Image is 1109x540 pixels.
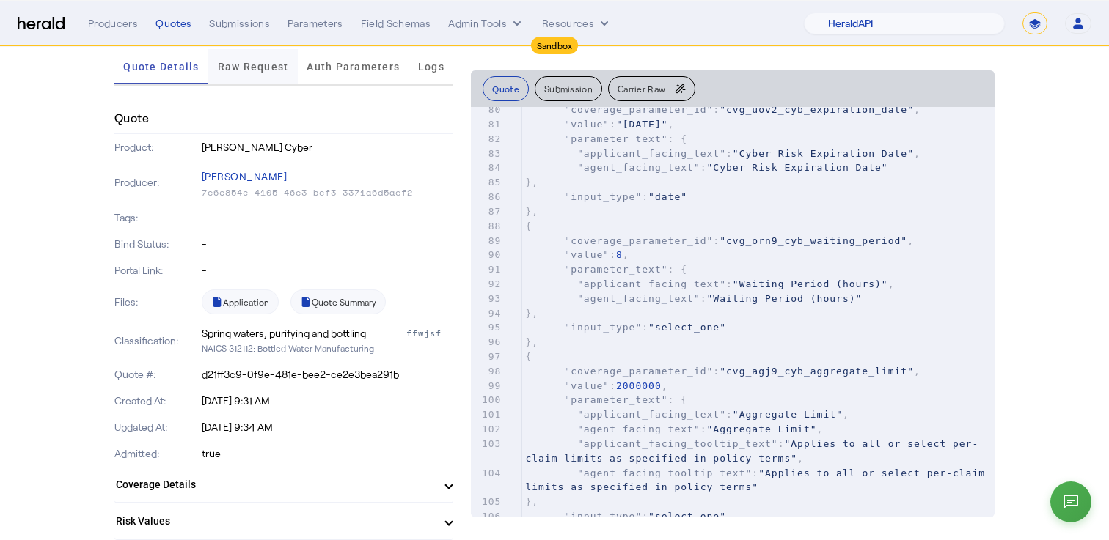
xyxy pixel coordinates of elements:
[114,333,199,348] p: Classification:
[525,177,538,188] span: },
[88,16,138,31] div: Producers
[564,511,642,522] span: "input_type"
[471,379,503,393] div: 99
[471,407,503,422] div: 101
[202,367,454,382] p: d21ff3c9-0f9e-481e-bee2-ce2e3bea291b
[525,336,538,347] span: },
[577,467,752,478] span: "agent_facing_tooltip_text"
[471,466,503,481] div: 104
[720,366,914,377] span: "cvg_agj9_cyb_aggregate_limit"
[202,187,454,199] p: 7c6e854e-4105-46c3-bcf3-3371a6d5acf2
[114,263,199,278] p: Portal Link:
[525,351,532,362] span: {
[18,17,65,31] img: Herald Logo
[525,438,978,464] span: : ,
[525,424,823,434] span: : ,
[577,438,778,449] span: "applicant_facing_tooltip_text"
[114,367,199,382] p: Quote #:
[471,509,503,524] div: 106
[525,278,894,289] span: : ,
[525,467,992,493] span: "Applies to all or select per-claim limits as specified in policy terms"
[525,308,538,319] span: },
[114,393,199,408] p: Created At:
[525,293,862,304] span: :
[202,166,454,187] p: [PERSON_NAME]
[733,278,888,289] span: "Waiting Period (hours)"
[202,326,366,341] div: Spring waters, purifying and bottling
[307,62,400,72] span: Auth Parameters
[564,322,642,333] span: "input_type"
[471,277,503,292] div: 92
[577,148,726,159] span: "applicant_facing_text"
[618,84,665,93] span: Carrier Raw
[471,320,503,335] div: 95
[648,511,726,522] span: "select_one"
[648,322,726,333] span: "select_one"
[525,221,532,232] span: {
[525,366,920,377] span: : ,
[114,175,199,190] p: Producer:
[471,364,503,379] div: 98
[418,62,444,72] span: Logs
[525,119,674,130] span: : ,
[114,237,199,251] p: Bind Status:
[202,289,279,314] a: Application
[525,206,538,217] span: },
[525,496,538,507] span: },
[202,263,454,278] p: -
[114,295,199,309] p: Files:
[114,503,453,539] mat-expansion-panel-header: Risk Values
[471,292,503,306] div: 93
[564,119,610,130] span: "value"
[720,235,907,246] span: "cvg_orn9_cyb_waiting_period"
[471,190,503,204] div: 86
[535,76,602,101] button: Submission
[531,37,579,54] div: Sandbox
[448,16,524,31] button: internal dropdown menu
[577,424,700,434] span: "agent_facing_text"
[471,335,503,349] div: 96
[202,446,454,461] p: true
[471,437,503,451] div: 103
[525,511,726,522] span: :
[525,148,920,159] span: : ,
[471,175,503,190] div: 85
[202,420,454,434] p: [DATE] 9:34 AM
[114,420,199,434] p: Updated At:
[114,467,453,502] mat-expansion-panel-header: Coverage Details
[361,16,431,31] div: Field Schemas
[471,349,503,364] div: 97
[202,210,454,225] p: -
[525,380,667,391] span: : ,
[542,16,612,31] button: Resources dropdown menu
[471,204,503,219] div: 87
[202,341,454,355] p: NAICS 312112: Bottled Water Manufacturing
[218,62,289,72] span: Raw Request
[525,162,887,173] span: :
[707,424,817,434] span: "Aggregate Limit"
[471,160,503,175] div: 84
[471,219,503,234] div: 88
[525,235,914,246] span: : ,
[577,162,700,173] span: "agent_facing_text"
[564,366,713,377] span: "coverage_parameter_id"
[525,409,849,420] span: : ,
[564,380,610,391] span: "value"
[471,103,503,117] div: 80
[114,210,199,225] p: Tags:
[564,394,667,405] span: "parameter_text"
[525,467,992,493] span: :
[114,109,149,127] h4: Quote
[155,16,191,31] div: Quotes
[525,264,687,275] span: : {
[471,306,503,321] div: 94
[471,132,503,147] div: 82
[525,191,687,202] span: :
[471,248,503,262] div: 90
[406,326,453,341] div: ffwjsf
[616,249,623,260] span: 8
[525,133,687,144] span: : {
[707,162,888,173] span: "Cyber Risk Expiration Date"
[471,495,503,509] div: 105
[525,322,726,333] span: :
